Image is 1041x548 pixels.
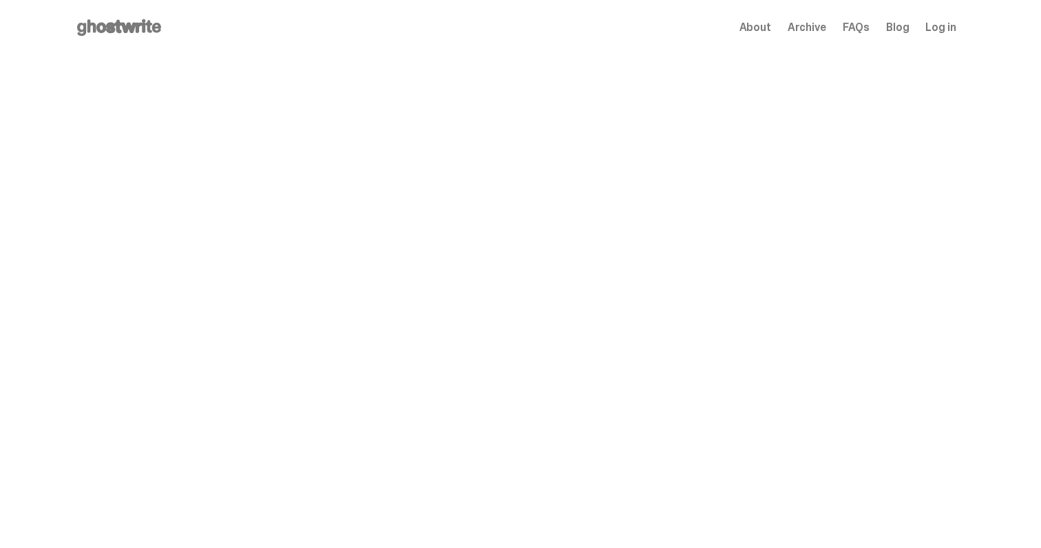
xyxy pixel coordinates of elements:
[925,22,956,33] a: Log in
[886,22,909,33] a: Blog
[788,22,826,33] a: Archive
[843,22,870,33] a: FAQs
[739,22,771,33] a: About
